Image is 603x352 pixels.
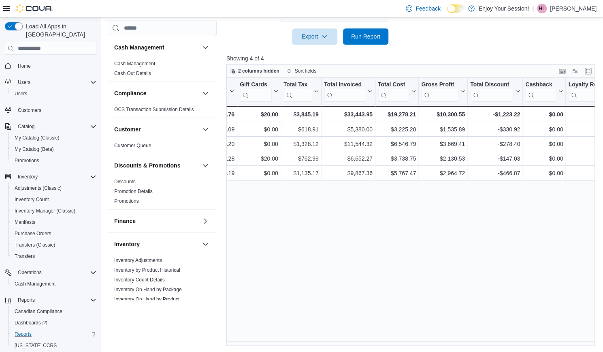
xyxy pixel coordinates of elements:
div: $8,732.19 [199,169,234,178]
span: Dashboards [11,318,96,328]
button: Transfers [8,251,100,262]
button: Discounts & Promotions [114,162,199,170]
button: Manifests [8,217,100,228]
div: $20.00 [240,109,278,119]
div: $3,669.41 [421,140,465,149]
button: Canadian Compliance [8,306,100,317]
span: Users [15,90,27,97]
div: $3,845.19 [283,109,318,119]
a: Canadian Compliance [11,307,66,316]
div: Gift Cards [240,81,272,89]
div: $3,225.20 [377,125,415,135]
span: Transfers [15,253,35,260]
div: Heather Legere [537,4,547,13]
span: Inventory [15,172,96,182]
button: Inventory Count [8,194,100,205]
button: Export [292,28,337,45]
span: Inventory Manager (Classic) [11,206,96,216]
span: Promotions [11,156,96,165]
button: Compliance [114,90,199,98]
button: Purchase Orders [8,228,100,239]
button: Catalog [15,122,38,131]
div: $11,544.32 [324,140,372,149]
div: $2,130.53 [421,154,465,164]
div: -$1,223.22 [470,109,520,119]
div: $6,652.27 [324,154,372,164]
span: Washington CCRS [11,341,96,350]
h3: Finance [114,217,136,225]
div: $5,380.00 [324,125,372,135]
button: Customer [114,126,199,134]
span: Customers [15,105,96,115]
div: $3,738.75 [377,154,415,164]
div: $0.00 [525,154,563,164]
div: $19,278.21 [377,109,415,119]
h3: Compliance [114,90,146,98]
button: 2 columns hidden [227,66,283,76]
span: Inventory Count [11,195,96,204]
button: Catalog [2,121,100,132]
a: Cash Out Details [114,71,151,77]
span: Home [18,63,31,69]
a: Customer Queue [114,143,151,149]
button: Customers [2,104,100,116]
span: HL [539,4,545,13]
a: Inventory Count [11,195,52,204]
a: My Catalog (Classic) [11,133,63,143]
div: Cashback [525,81,556,89]
span: [US_STATE] CCRS [15,342,57,349]
span: Manifests [11,217,96,227]
button: Gross Profit [421,81,465,102]
a: Purchase Orders [11,229,55,238]
a: Transfers [11,251,38,261]
div: $1,328.12 [283,140,318,149]
button: Sort fields [283,66,320,76]
button: Inventory Manager (Classic) [8,205,100,217]
span: Inventory by Product Historical [114,267,180,274]
a: Home [15,61,34,71]
span: My Catalog (Classic) [11,133,96,143]
a: Inventory by Product Historical [114,268,180,273]
span: Operations [18,269,42,276]
span: Adjustments (Classic) [11,183,96,193]
span: Cash Management [11,279,96,289]
div: $0.00 [525,140,563,149]
a: Promotions [11,156,43,165]
button: Reports [2,294,100,306]
div: Total Invoiced [324,81,366,102]
button: My Catalog (Classic) [8,132,100,144]
span: Inventory [18,174,38,180]
span: My Catalog (Beta) [11,144,96,154]
a: Inventory On Hand by Package [114,287,182,293]
p: Showing 4 of 4 [226,54,599,62]
a: Promotion Details [114,189,153,195]
div: Total Cost [377,81,409,102]
button: My Catalog (Beta) [8,144,100,155]
button: Total Tax [283,81,318,102]
div: Cashback [525,81,556,102]
span: Users [11,89,96,99]
div: Subtotal [199,81,228,89]
h3: Cash Management [114,44,164,52]
a: Manifests [11,217,38,227]
a: Inventory Manager (Classic) [11,206,79,216]
span: Sort fields [295,68,316,74]
button: Cash Management [200,43,210,53]
span: My Catalog (Beta) [15,146,54,152]
div: Compliance [108,105,217,118]
span: Run Report [351,32,380,41]
div: -$330.92 [470,125,520,135]
button: Compliance [200,89,210,99]
button: Inventory [200,240,210,249]
h3: Inventory [114,240,140,249]
div: $0.00 [240,125,278,135]
input: Dark Mode [447,4,464,13]
span: Reports [18,297,35,303]
button: Gift Cards [240,81,278,102]
button: Cashback [525,81,563,102]
a: Customers [15,105,45,115]
span: Home [15,60,96,71]
span: Promotion Details [114,189,153,195]
div: $29,578.76 [199,109,234,119]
